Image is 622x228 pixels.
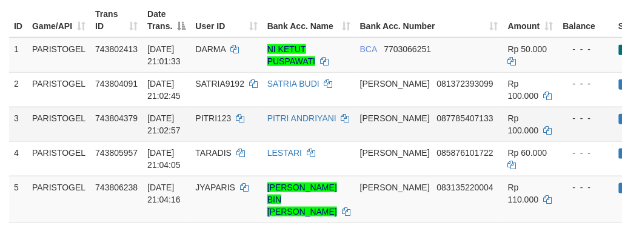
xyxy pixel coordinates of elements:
span: Rp 50.000 [508,44,547,54]
span: TARADIS [196,148,232,158]
span: Rp 60.000 [508,148,547,158]
span: 743806238 [95,183,138,192]
td: 2 [9,72,27,107]
span: BCA [360,44,377,54]
th: Bank Acc. Number: activate to sort column ascending [355,3,503,38]
th: Bank Acc. Name: activate to sort column ascending [263,3,355,38]
span: DARMA [196,44,226,54]
td: PARISTOGEL [27,72,90,107]
span: Copy 083135220004 to clipboard [437,183,493,192]
span: [PERSON_NAME] [360,113,430,123]
span: [PERSON_NAME] [360,183,430,192]
td: 3 [9,107,27,141]
a: NI KETUT PUSPAWATI [267,44,315,66]
a: LESTARI [267,148,302,158]
span: [DATE] 21:02:57 [147,113,181,135]
div: - - - [563,181,609,193]
span: [PERSON_NAME] [360,79,430,89]
span: Copy 087785407133 to clipboard [437,113,493,123]
span: Rp 100.000 [508,113,539,135]
span: [DATE] 21:04:05 [147,148,181,170]
div: - - - [563,78,609,90]
th: Trans ID: activate to sort column ascending [90,3,142,38]
span: Copy 081372393099 to clipboard [437,79,493,89]
span: 743804091 [95,79,138,89]
td: 4 [9,141,27,176]
td: PARISTOGEL [27,176,90,223]
td: 1 [9,38,27,73]
span: [PERSON_NAME] [360,148,430,158]
th: Balance [558,3,614,38]
span: Copy 7703066251 to clipboard [384,44,432,54]
a: PITRI ANDRIYANI [267,113,336,123]
div: - - - [563,112,609,124]
th: Game/API: activate to sort column ascending [27,3,90,38]
th: Date Trans.: activate to sort column descending [142,3,190,38]
span: [DATE] 21:04:16 [147,183,181,204]
td: PARISTOGEL [27,141,90,176]
td: PARISTOGEL [27,107,90,141]
span: Rp 100.000 [508,79,539,101]
a: SATRIA BUDI [267,79,319,89]
span: Copy 085876101722 to clipboard [437,148,493,158]
span: 743804379 [95,113,138,123]
span: [DATE] 21:01:33 [147,44,181,66]
span: 743802413 [95,44,138,54]
div: - - - [563,147,609,159]
th: Amount: activate to sort column ascending [503,3,558,38]
span: PITRI123 [196,113,232,123]
span: Rp 110.000 [508,183,539,204]
span: SATRIA9192 [196,79,245,89]
th: ID [9,3,27,38]
span: [DATE] 21:02:45 [147,79,181,101]
span: 743805957 [95,148,138,158]
th: User ID: activate to sort column ascending [191,3,263,38]
td: 5 [9,176,27,223]
span: JYAPARIS [196,183,236,192]
a: [PERSON_NAME] BIN [PERSON_NAME] [267,183,337,216]
div: - - - [563,43,609,55]
td: PARISTOGEL [27,38,90,73]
